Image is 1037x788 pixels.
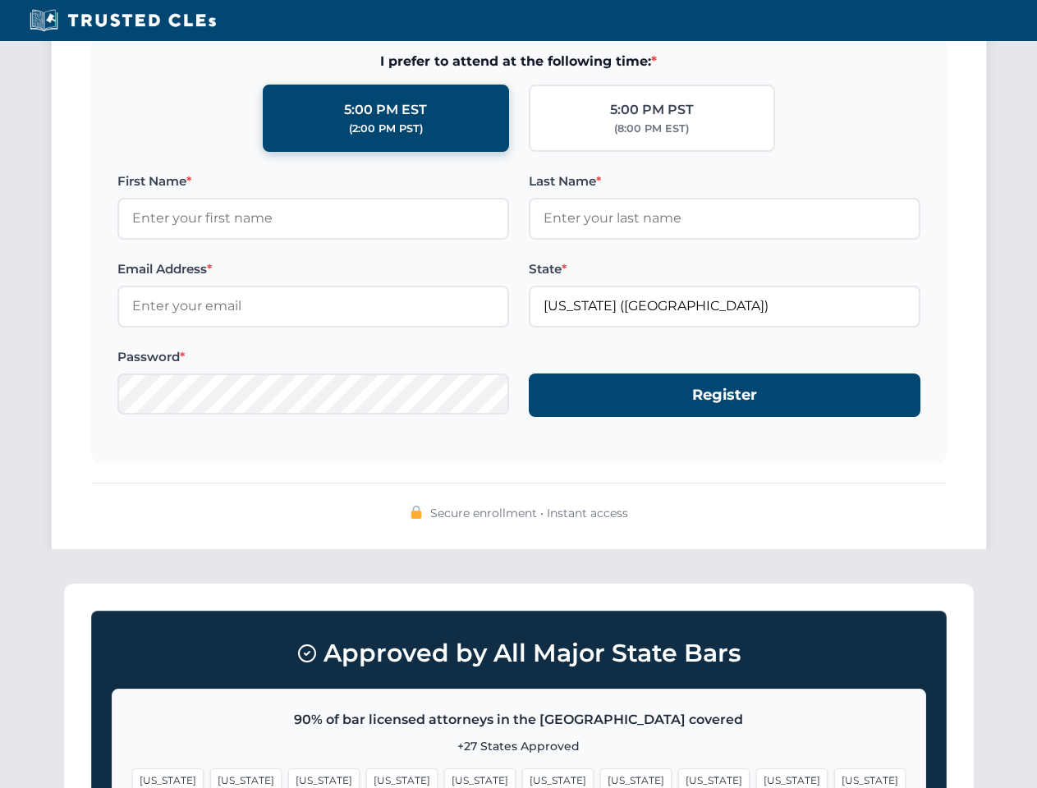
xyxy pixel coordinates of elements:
[529,198,920,239] input: Enter your last name
[117,259,509,279] label: Email Address
[117,286,509,327] input: Enter your email
[117,198,509,239] input: Enter your first name
[349,121,423,137] div: (2:00 PM PST)
[529,259,920,279] label: State
[132,709,906,731] p: 90% of bar licensed attorneys in the [GEOGRAPHIC_DATA] covered
[117,172,509,191] label: First Name
[117,51,920,72] span: I prefer to attend at the following time:
[132,737,906,755] p: +27 States Approved
[614,121,689,137] div: (8:00 PM EST)
[430,504,628,522] span: Secure enrollment • Instant access
[112,631,926,676] h3: Approved by All Major State Bars
[344,99,427,121] div: 5:00 PM EST
[529,172,920,191] label: Last Name
[117,347,509,367] label: Password
[529,286,920,327] input: Florida (FL)
[25,8,221,33] img: Trusted CLEs
[610,99,694,121] div: 5:00 PM PST
[529,373,920,417] button: Register
[410,506,423,519] img: 🔒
